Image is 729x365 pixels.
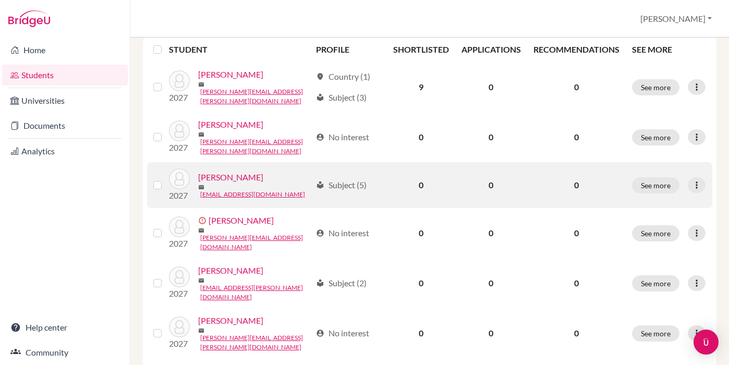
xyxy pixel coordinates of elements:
[198,216,209,225] span: error_outline
[198,277,204,284] span: mail
[2,317,128,338] a: Help center
[169,237,190,250] p: 2027
[387,62,455,112] td: 9
[198,81,204,88] span: mail
[169,266,190,287] img: Gironda, Sophia
[455,112,527,162] td: 0
[310,37,387,62] th: PROFILE
[316,70,370,83] div: Country (1)
[198,68,263,81] a: [PERSON_NAME]
[387,162,455,208] td: 0
[2,115,128,136] a: Documents
[169,141,190,154] p: 2027
[2,40,128,60] a: Home
[316,72,324,81] span: location_on
[316,133,324,141] span: account_circle
[316,327,369,339] div: No interest
[200,333,311,352] a: [PERSON_NAME][EMAIL_ADDRESS][PERSON_NAME][DOMAIN_NAME]
[636,9,716,29] button: [PERSON_NAME]
[533,227,619,239] p: 0
[2,141,128,162] a: Analytics
[455,258,527,308] td: 0
[198,184,204,190] span: mail
[200,137,311,156] a: [PERSON_NAME][EMAIL_ADDRESS][PERSON_NAME][DOMAIN_NAME]
[200,190,305,199] a: [EMAIL_ADDRESS][DOMAIN_NAME]
[533,327,619,339] p: 0
[200,233,311,252] a: [PERSON_NAME][EMAIL_ADDRESS][DOMAIN_NAME]
[533,277,619,289] p: 0
[533,81,619,93] p: 0
[455,308,527,358] td: 0
[626,37,712,62] th: SEE MORE
[455,37,527,62] th: APPLICATIONS
[632,325,679,342] button: See more
[316,279,324,287] span: local_library
[316,227,369,239] div: No interest
[316,329,324,337] span: account_circle
[387,258,455,308] td: 0
[198,131,204,138] span: mail
[2,90,128,111] a: Universities
[2,65,128,86] a: Students
[2,342,128,363] a: Community
[316,179,367,191] div: Subject (5)
[632,275,679,291] button: See more
[198,314,263,327] a: [PERSON_NAME]
[169,37,310,62] th: STUDENT
[169,168,190,189] img: Castro, Leonardo
[533,179,619,191] p: 0
[198,227,204,234] span: mail
[209,214,274,227] a: [PERSON_NAME]
[632,177,679,193] button: See more
[169,337,190,350] p: 2027
[169,287,190,300] p: 2027
[455,162,527,208] td: 0
[527,37,626,62] th: RECOMMENDATIONS
[198,118,263,131] a: [PERSON_NAME]
[316,93,324,102] span: local_library
[169,317,190,337] img: Kock, Sabrina
[8,10,50,27] img: Bridge-U
[169,120,190,141] img: Cardona, Carlos
[455,208,527,258] td: 0
[316,277,367,289] div: Subject (2)
[169,189,190,202] p: 2027
[387,208,455,258] td: 0
[198,327,204,334] span: mail
[387,308,455,358] td: 0
[387,37,455,62] th: SHORTLISTED
[316,131,369,143] div: No interest
[198,171,263,184] a: [PERSON_NAME]
[169,91,190,104] p: 2027
[200,283,311,302] a: [EMAIL_ADDRESS][PERSON_NAME][DOMAIN_NAME]
[455,62,527,112] td: 0
[169,70,190,91] img: Arnez, Benjamin
[694,330,719,355] div: Open Intercom Messenger
[316,91,367,104] div: Subject (3)
[169,216,190,237] img: Cuevas, Sebastian
[632,79,679,95] button: See more
[198,264,263,277] a: [PERSON_NAME]
[316,229,324,237] span: account_circle
[533,131,619,143] p: 0
[316,181,324,189] span: local_library
[200,87,311,106] a: [PERSON_NAME][EMAIL_ADDRESS][PERSON_NAME][DOMAIN_NAME]
[387,112,455,162] td: 0
[632,225,679,241] button: See more
[632,129,679,145] button: See more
